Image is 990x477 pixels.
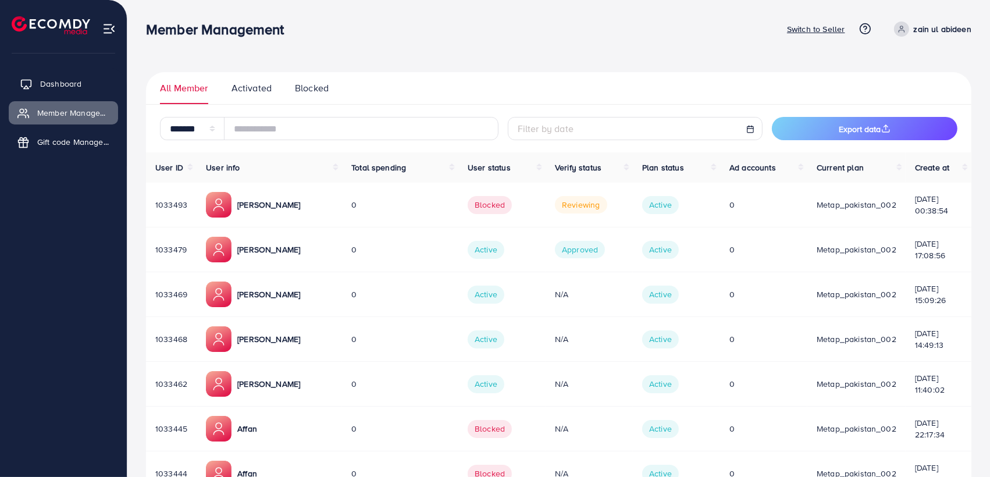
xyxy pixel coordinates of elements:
span: Total spending [351,162,406,173]
img: menu [102,22,116,35]
p: [PERSON_NAME] [237,377,300,391]
span: Blocked [468,420,512,437]
span: 1033445 [155,423,187,435]
span: 0 [729,378,735,390]
span: 0 [351,423,357,435]
a: zain ul abideen [889,22,971,37]
span: N/A [555,378,568,390]
span: Plan status [642,162,684,173]
span: 0 [351,333,357,345]
p: zain ul abideen [914,22,971,36]
span: metap_pakistan_002 [817,244,896,255]
span: 0 [351,199,357,211]
span: User ID [155,162,183,173]
div: [DATE] 14:49:13 [915,328,962,351]
span: 0 [729,333,735,345]
div: [DATE] 17:08:56 [915,238,962,262]
span: 1033469 [155,289,187,300]
img: ic-member-manager.00abd3e0.svg [206,282,232,307]
a: Gift code Management [9,130,118,154]
div: [DATE] 15:09:26 [915,283,962,307]
span: Dashboard [40,78,81,90]
span: metap_pakistan_002 [817,423,896,435]
span: metap_pakistan_002 [817,333,896,345]
span: Gift code Management [37,136,109,148]
a: Member Management [9,101,118,124]
span: 0 [729,423,735,435]
span: Active [468,375,504,393]
span: 0 [351,378,357,390]
span: N/A [555,289,568,300]
span: Member Management [37,107,109,119]
iframe: Chat [941,425,981,468]
span: Filter by date [518,122,574,135]
img: ic-member-manager.00abd3e0.svg [206,371,232,397]
p: [PERSON_NAME] [237,243,300,257]
img: ic-member-manager.00abd3e0.svg [206,192,232,218]
img: ic-member-manager.00abd3e0.svg [206,237,232,262]
span: Export data [839,123,891,135]
span: Approved [555,241,605,258]
div: [DATE] 22:17:34 [915,417,962,441]
h3: Member Management [146,21,294,38]
span: Active [468,330,504,348]
span: Active [642,330,679,348]
span: 1033468 [155,333,187,345]
span: Active [642,420,679,437]
span: 0 [729,244,735,255]
span: Ad accounts [729,162,776,173]
span: Active [642,196,679,213]
span: 0 [351,244,357,255]
p: [PERSON_NAME] [237,287,300,301]
span: 0 [729,199,735,211]
img: ic-member-manager.00abd3e0.svg [206,326,232,352]
div: [DATE] 11:40:02 [915,372,962,396]
img: ic-member-manager.00abd3e0.svg [206,416,232,442]
span: metap_pakistan_002 [817,378,896,390]
span: Reviewing [555,196,607,213]
span: Create at [915,162,949,173]
span: 1033479 [155,244,187,255]
span: User info [206,162,240,173]
span: 0 [729,289,735,300]
span: Activated [232,81,272,95]
span: Blocked [295,81,329,95]
p: Switch to Seller [787,22,845,36]
span: Active [468,286,504,303]
span: 1033462 [155,378,187,390]
span: Active [642,286,679,303]
p: [PERSON_NAME] [237,198,300,212]
a: Dashboard [9,72,118,95]
p: Affan [237,422,257,436]
img: logo [12,16,90,34]
span: Verify status [555,162,601,173]
span: Active [468,241,504,258]
span: metap_pakistan_002 [817,199,896,211]
span: metap_pakistan_002 [817,289,896,300]
span: 1033493 [155,199,187,211]
span: Blocked [468,196,512,213]
div: [DATE] 00:38:54 [915,193,962,217]
span: Active [642,241,679,258]
span: N/A [555,333,568,345]
span: Current plan [817,162,864,173]
button: Export data [772,117,957,140]
span: N/A [555,423,568,435]
span: 0 [351,289,357,300]
span: Active [642,375,679,393]
span: User status [468,162,511,173]
span: All Member [160,81,208,95]
p: [PERSON_NAME] [237,332,300,346]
